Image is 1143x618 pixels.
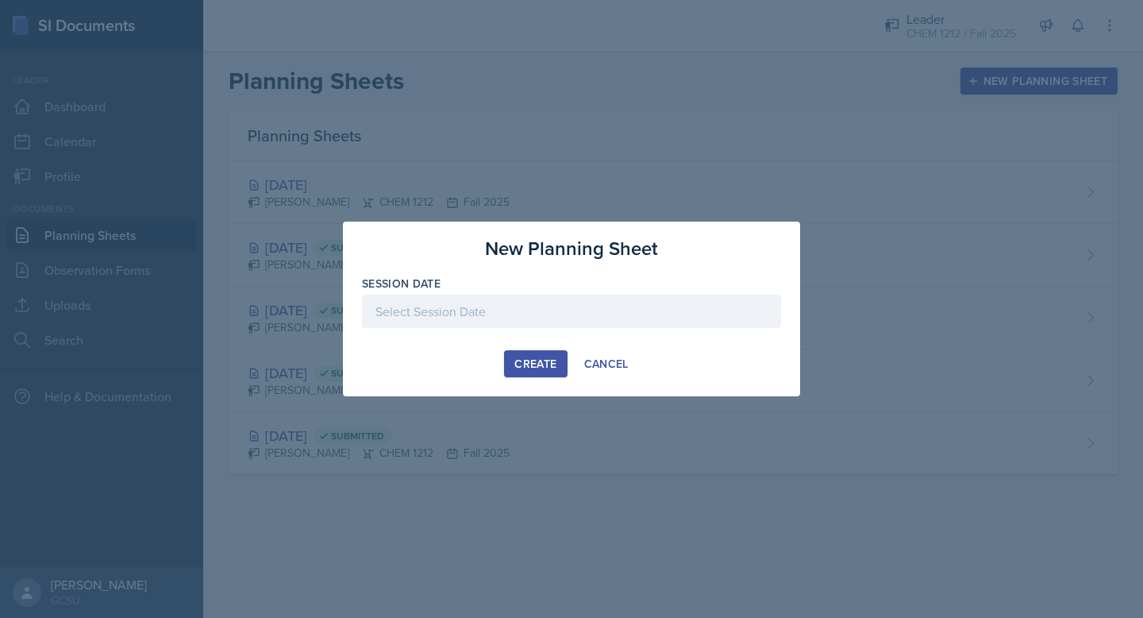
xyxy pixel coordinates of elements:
div: Create [514,357,556,370]
button: Cancel [574,350,639,377]
div: Cancel [584,357,629,370]
label: Session Date [362,276,441,292]
button: Create [504,350,567,377]
h3: New Planning Sheet [485,234,658,263]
